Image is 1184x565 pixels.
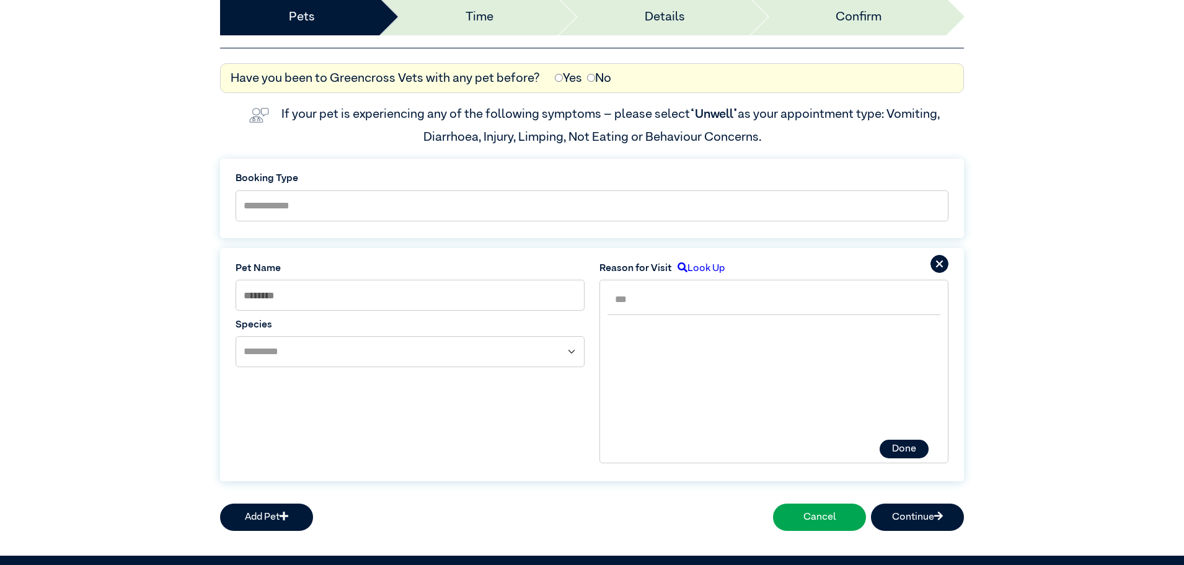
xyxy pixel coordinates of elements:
label: Look Up [672,261,725,276]
a: Pets [289,7,315,26]
button: Add Pet [220,504,313,531]
label: Pet Name [236,261,585,276]
label: Reason for Visit [599,261,672,276]
input: No [587,74,595,82]
label: If your pet is experiencing any of the following symptoms – please select as your appointment typ... [281,108,942,143]
label: Booking Type [236,171,948,186]
label: Species [236,318,585,332]
label: No [587,69,611,87]
input: Yes [555,74,563,82]
button: Done [880,440,929,458]
button: Cancel [773,504,866,531]
label: Have you been to Greencross Vets with any pet before? [231,69,540,87]
img: vet [244,103,274,128]
button: Continue [871,504,964,531]
span: “Unwell” [690,108,738,120]
label: Yes [555,69,582,87]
